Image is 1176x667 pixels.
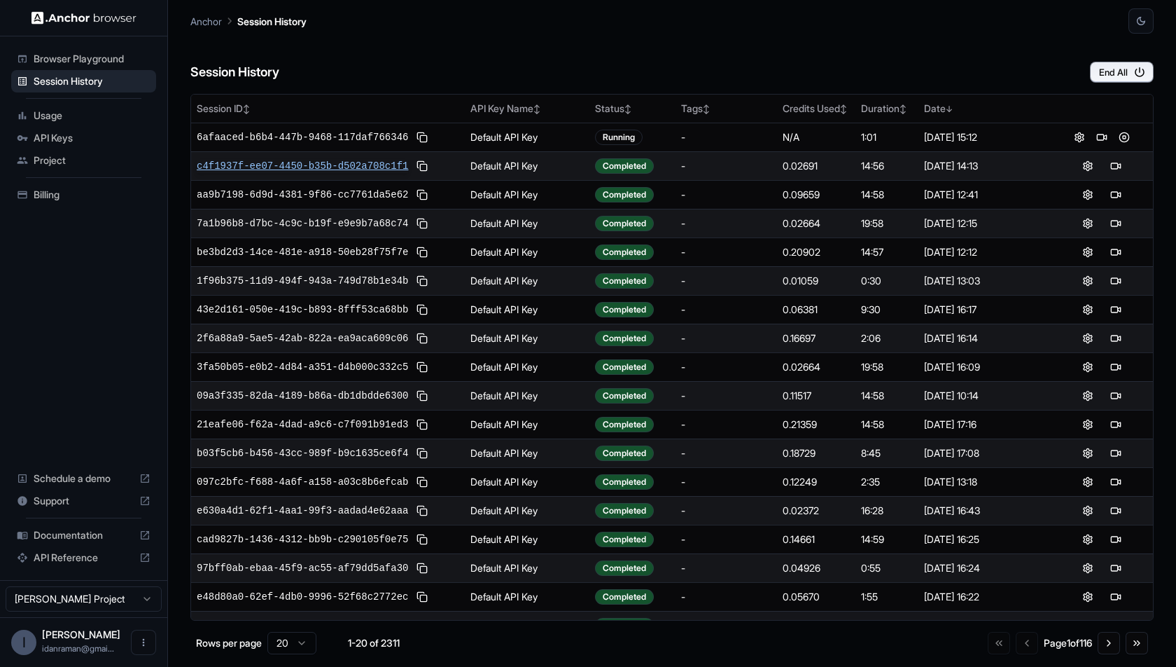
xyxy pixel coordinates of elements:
div: 19:58 [861,360,913,374]
div: Completed [595,561,654,576]
span: 43e2d161-050e-419c-b893-8fff53ca68bb [197,303,408,317]
div: - [681,561,771,575]
span: Idan Raman [42,628,120,640]
div: Completed [595,245,654,260]
div: 1:01 [861,130,913,144]
span: 09a3f335-82da-4189-b86a-db1dbdde6300 [197,389,408,403]
div: [DATE] 12:15 [924,216,1046,231]
div: Page 1 of 116 [1044,636,1092,650]
span: Browser Playground [34,52,150,66]
span: 6afaaced-b6b4-447b-9468-117daf766346 [197,130,408,144]
td: Default API Key [465,324,590,352]
div: - [681,619,771,633]
td: Default API Key [465,381,590,410]
div: [DATE] 17:16 [924,418,1046,432]
button: End All [1090,62,1154,83]
div: [DATE] 13:18 [924,475,1046,489]
button: Open menu [131,630,156,655]
div: - [681,475,771,489]
div: Completed [595,302,654,317]
div: [DATE] 16:22 [924,590,1046,604]
td: Default API Key [465,238,590,266]
span: API Keys [34,131,150,145]
div: 19:59 [861,619,913,633]
div: [DATE] 12:12 [924,245,1046,259]
td: Default API Key [465,611,590,640]
div: - [681,188,771,202]
div: API Keys [11,127,156,149]
span: ↕ [624,104,631,114]
div: - [681,590,771,604]
div: [DATE] 16:25 [924,532,1046,546]
span: Billing [34,188,150,202]
p: Anchor [190,14,222,29]
div: Completed [595,417,654,432]
div: Duration [861,102,913,116]
div: 14:57 [861,245,913,259]
div: - [681,418,771,432]
div: 2:35 [861,475,913,489]
div: - [681,130,771,144]
div: 2:06 [861,331,913,345]
div: Session History [11,70,156,92]
span: 7a1b96b8-d7bc-4c9c-b19f-e9e9b7a68c74 [197,216,408,231]
span: 21eafe06-f62a-4dad-a9c6-c7f091b91ed3 [197,418,408,432]
span: 97bff0ab-ebaa-45f9-ac55-af79dd5afa30 [197,561,408,575]
td: Default API Key [465,467,590,496]
nav: breadcrumb [190,13,307,29]
div: Support [11,490,156,512]
div: Completed [595,474,654,490]
td: Default API Key [465,123,590,151]
div: N/A [783,130,850,144]
div: Tags [681,102,771,116]
div: 0.05670 [783,590,850,604]
div: 0.14661 [783,532,850,546]
div: 8:45 [861,446,913,460]
div: 0.01059 [783,274,850,288]
td: Default API Key [465,352,590,381]
div: - [681,360,771,374]
div: Billing [11,184,156,206]
div: [DATE] 13:03 [924,274,1046,288]
span: API Reference [34,551,134,565]
div: 16:28 [861,504,913,518]
div: [DATE] 16:14 [924,331,1046,345]
div: - [681,274,771,288]
div: 9:30 [861,303,913,317]
div: [DATE] 14:13 [924,159,1046,173]
span: Usage [34,109,150,123]
td: Default API Key [465,553,590,582]
span: 3fa50b05-e0b2-4d84-a351-d4b000c332c5 [197,360,408,374]
div: Completed [595,216,654,231]
div: 0.20902 [783,245,850,259]
div: 14:58 [861,389,913,403]
div: Date [924,102,1046,116]
div: Completed [595,158,654,174]
span: Documentation [34,528,134,542]
span: ↕ [840,104,847,114]
span: cad9827b-1436-4312-bb9b-c290105f0e75 [197,532,408,546]
p: Session History [237,14,307,29]
div: - [681,331,771,345]
span: e630a4d1-62f1-4aa1-99f3-aadad4e62aaa [197,504,408,518]
div: Browser Playground [11,48,156,70]
span: 1f96b375-11d9-494f-943a-749d78b1e34b [197,274,408,288]
div: Session ID [197,102,459,116]
div: 14:58 [861,188,913,202]
span: ↓ [946,104,953,114]
span: ↕ [243,104,250,114]
span: be3bd2d3-14ce-481e-a918-50eb28f75f7e [197,245,408,259]
div: [DATE] 12:41 [924,188,1046,202]
td: Default API Key [465,439,590,467]
div: 0.11517 [783,389,850,403]
div: - [681,389,771,403]
span: aa9b7198-6d9d-4381-9f86-cc7761da5e62 [197,188,408,202]
div: 0.09659 [783,188,850,202]
td: Default API Key [465,266,590,295]
div: [DATE] 15:12 [924,130,1046,144]
div: Completed [595,273,654,289]
div: 1-20 of 2311 [339,636,409,650]
div: 1:55 [861,590,913,604]
span: ↕ [703,104,710,114]
h6: Session History [190,62,279,83]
